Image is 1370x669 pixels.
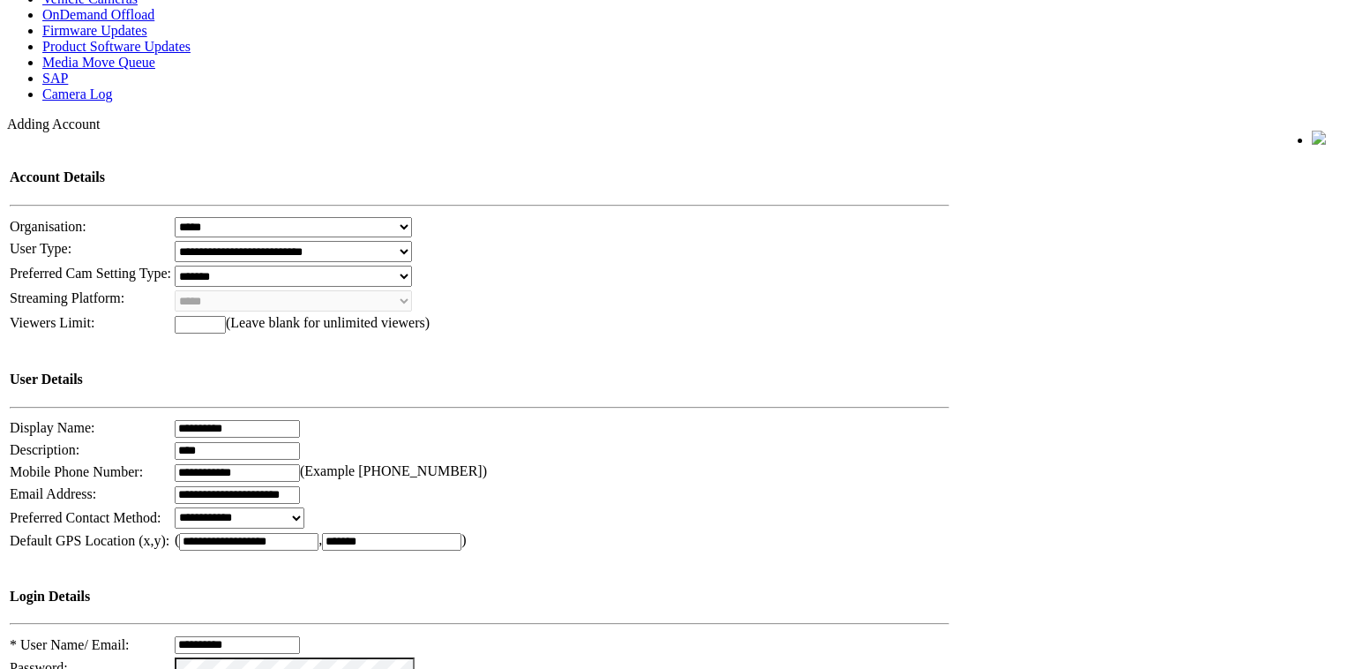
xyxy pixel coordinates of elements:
span: Preferred Cam Setting Type: [10,266,171,281]
a: Camera Log [42,86,113,101]
a: Media Move Queue [42,55,155,70]
span: Adding Account [7,117,100,132]
a: Product Software Updates [42,39,191,54]
td: ( , ) [174,531,950,552]
span: Streaming Platform: [10,290,124,305]
span: Mobile Phone Number: [10,464,143,479]
span: User Type: [10,241,71,256]
a: OnDemand Offload [42,7,154,22]
h4: Account Details [10,169,949,185]
span: Default GPS Location (x,y): [10,533,169,548]
span: Welcome, - (Administrator) [1149,132,1276,145]
span: * User Name/ Email: [10,637,130,652]
span: Viewers Limit: [10,315,94,330]
a: SAP [42,71,68,86]
span: Preferred Contact Method: [10,510,161,525]
span: Email Address: [10,486,96,501]
span: Description: [10,442,79,457]
img: bell24.png [1312,131,1326,145]
h4: User Details [10,372,949,387]
span: (Leave blank for unlimited viewers) [226,315,430,330]
span: (Example [PHONE_NUMBER]) [300,463,487,478]
span: Display Name: [10,420,94,435]
span: Organisation: [10,219,86,234]
a: Firmware Updates [42,23,147,38]
h4: Login Details [10,589,949,605]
